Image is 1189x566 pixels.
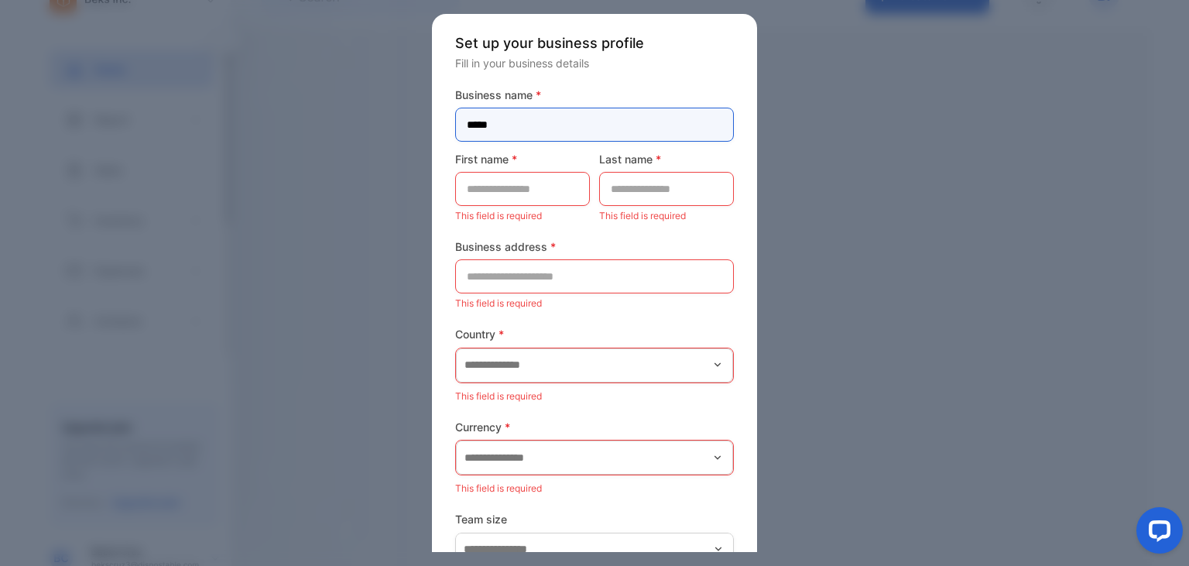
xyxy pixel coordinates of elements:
[455,419,734,435] label: Currency
[1124,501,1189,566] iframe: LiveChat chat widget
[455,206,590,226] p: This field is required
[455,511,734,527] label: Team size
[455,386,734,406] p: This field is required
[455,293,734,314] p: This field is required
[599,151,734,167] label: Last name
[455,87,734,103] label: Business name
[455,238,734,255] label: Business address
[455,33,734,53] p: Set up your business profile
[455,479,734,499] p: This field is required
[455,151,590,167] label: First name
[599,206,734,226] p: This field is required
[455,55,734,71] p: Fill in your business details
[455,326,734,342] label: Country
